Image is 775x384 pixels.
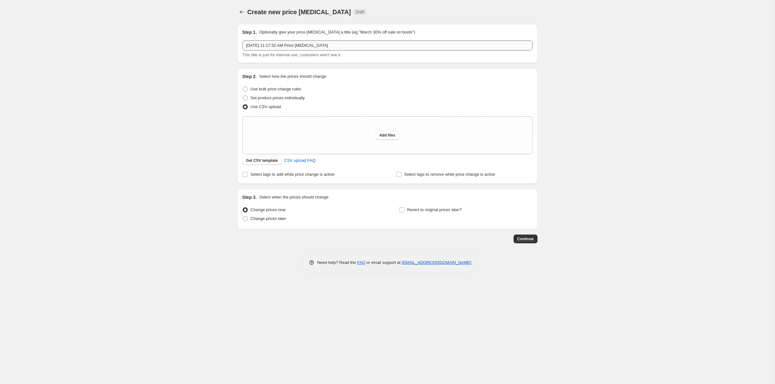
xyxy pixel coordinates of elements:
[356,9,364,15] span: Draft
[402,260,471,265] a: [EMAIL_ADDRESS][DOMAIN_NAME]
[247,9,351,15] span: Create new price [MEDICAL_DATA]
[357,260,365,265] a: FAQ
[517,236,534,241] span: Continue
[242,156,282,165] button: Get CSV template
[237,8,246,16] button: Price change jobs
[251,216,286,221] span: Change prices later
[259,29,415,35] p: Optionally give your price [MEDICAL_DATA] a title (eg "March 30% off sale on boots")
[259,194,328,200] p: Select when the prices should change
[375,131,399,140] button: Add files
[242,29,257,35] h2: Step 1.
[251,207,286,212] span: Change prices now
[407,207,462,212] span: Revert to original prices later?
[251,104,281,109] span: Use CSV upload
[284,157,315,164] span: CSV upload FAQ
[251,87,301,91] span: Use bulk price change rules
[242,40,533,51] input: 30% off holiday sale
[280,155,319,166] a: CSV upload FAQ
[379,133,395,138] span: Add files
[242,194,257,200] h2: Step 3.
[365,260,402,265] span: or email support at
[404,172,495,177] span: Select tags to remove while price change is active
[251,95,305,100] span: Set product prices individually
[317,260,357,265] span: Need help? Read the
[242,52,340,57] span: This title is just for internal use, customers won't see it
[514,235,538,243] button: Continue
[242,73,257,80] h2: Step 2.
[251,172,335,177] span: Select tags to add while price change is active
[259,73,326,80] p: Select how the prices should change
[246,158,278,163] span: Get CSV template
